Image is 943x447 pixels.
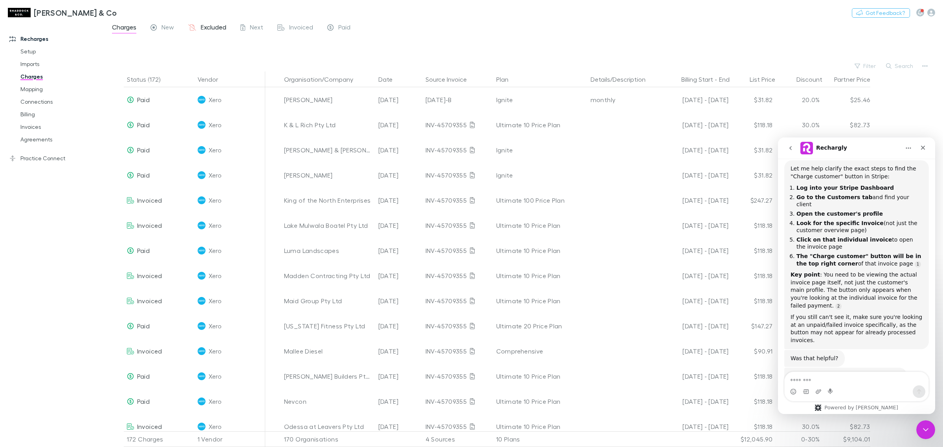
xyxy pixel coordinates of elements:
[661,213,729,238] div: [DATE] - [DATE]
[6,23,151,212] div: Let me help clarify the exact steps to find the "Charge customer" button in Stripe:Log into your ...
[198,222,205,229] img: Xero's Logo
[13,108,111,121] a: Billing
[137,121,150,128] span: Paid
[137,322,150,330] span: Paid
[729,364,776,389] div: $118.18
[13,134,42,140] b: Key point
[729,414,776,439] div: $118.18
[719,71,730,87] button: End
[198,171,205,179] img: Xero's Logo
[375,288,422,313] div: [DATE]
[284,414,372,439] div: Odessa at Leavers Pty Ltd
[776,414,823,439] div: 30.0%
[496,313,584,339] div: Ultimate 20 Price Plan
[289,23,313,33] span: Invoiced
[284,188,372,213] div: King of the North Enterprises
[661,263,729,288] div: [DATE] - [DATE]
[284,87,372,112] div: [PERSON_NAME]
[729,163,776,188] div: $31.82
[2,152,111,165] a: Practice Connect
[34,8,117,17] h3: [PERSON_NAME] & Co
[823,112,870,137] div: $82.73
[426,87,490,112] div: [DATE]-B
[198,146,205,154] img: Xero's Logo
[426,137,490,163] div: INV-45709355
[18,82,106,89] b: Look for the specific Invoice
[776,238,823,263] div: 30.0%
[137,196,162,204] span: Invoiced
[209,414,222,439] span: Xero
[13,45,111,58] a: Setup
[7,234,150,248] textarea: Message…
[852,8,910,18] button: Got Feedback?
[198,398,205,405] img: Xero's Logo
[284,313,372,339] div: [US_STATE] Fitness Pty Ltd
[209,213,222,238] span: Xero
[375,364,422,389] div: [DATE]
[729,188,776,213] div: $247.27
[750,71,785,87] button: List Price
[661,313,729,339] div: [DATE] - [DATE]
[493,431,587,447] div: 10 Plans
[729,313,776,339] div: $147.27
[375,188,422,213] div: [DATE]
[426,163,490,188] div: INV-45709355
[776,364,823,389] div: 30.0%
[3,3,122,22] a: [PERSON_NAME] & Co
[916,420,935,439] iframe: Intercom live chat
[591,71,655,87] button: Details/Description
[6,213,67,230] div: Was that helpful?
[426,288,490,313] div: INV-45709355
[496,364,584,389] div: Ultimate 10 Price Plan
[661,163,729,188] div: [DATE] - [DATE]
[681,71,713,87] button: Billing Start
[13,58,111,70] a: Imports
[13,121,111,133] a: Invoices
[426,313,490,339] div: INV-45709355
[776,263,823,288] div: 30.0%
[8,8,31,17] img: Shaddock & Co's Logo
[496,414,584,439] div: Ultimate 10 Price Plan
[729,389,776,414] div: $118.18
[778,137,935,414] iframe: Intercom live chat
[729,288,776,313] div: $118.18
[496,71,518,87] button: Plan
[209,389,222,414] span: Xero
[661,71,738,87] div: -
[198,96,205,104] img: Xero's Logo
[661,389,729,414] div: [DATE] - [DATE]
[284,364,372,389] div: [PERSON_NAME] Builders Pty Ltd
[284,112,372,137] div: K & L Rich Pty Ltd
[112,23,136,33] span: Charges
[729,263,776,288] div: $118.18
[776,431,823,447] div: 0-30%
[661,288,729,313] div: [DATE] - [DATE]
[209,263,222,288] span: Xero
[776,389,823,414] div: 30.0%
[6,23,151,213] div: Rechargly says…
[13,133,111,146] a: Agreements
[50,251,56,257] button: Start recording
[6,230,151,303] div: Rechargly says…
[729,339,776,364] div: $90.91
[823,414,870,439] div: $82.73
[426,364,490,389] div: INV-45709355
[161,23,174,33] span: New
[375,163,422,188] div: [DATE]
[135,248,147,260] button: Send a message…
[823,87,870,112] div: $25.46
[18,73,105,79] b: Open the customer's profile
[796,71,832,87] button: Discount
[284,288,372,313] div: Maid Group Pty Ltd
[496,87,584,112] div: Ignite
[426,389,490,414] div: INV-45709355
[6,230,129,286] div: If you still need help locating the "Charge customer" button or managing failed payments, I am he...
[591,87,655,112] div: monthly
[496,288,584,313] div: Ultimate 10 Price Plan
[729,431,776,447] div: $12,045.90
[137,96,150,103] span: Paid
[209,87,222,112] span: Xero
